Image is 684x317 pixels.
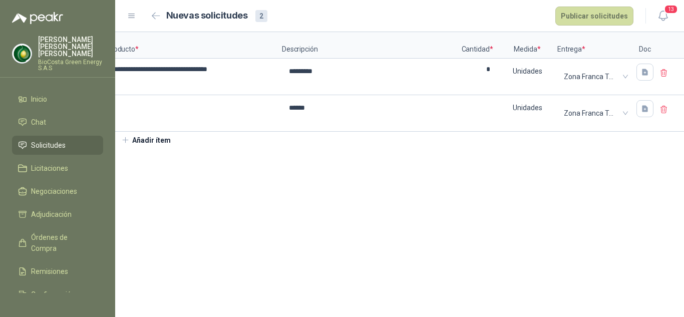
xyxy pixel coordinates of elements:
[13,44,32,63] img: Company Logo
[564,106,626,121] span: Zona Franca Tayrona
[12,228,103,258] a: Órdenes de Compra
[12,285,103,304] a: Configuración
[255,10,267,22] div: 2
[12,113,103,132] a: Chat
[107,32,282,59] p: Producto
[12,90,103,109] a: Inicio
[31,140,66,151] span: Solicitudes
[632,32,657,59] p: Doc
[115,132,177,149] button: Añadir ítem
[498,96,556,119] div: Unidades
[555,7,633,26] button: Publicar solicitudes
[38,59,103,71] p: BioCosta Green Energy S.A.S
[31,209,72,220] span: Adjudicación
[664,5,678,14] span: 13
[12,136,103,155] a: Solicitudes
[31,117,46,128] span: Chat
[31,94,47,105] span: Inicio
[12,205,103,224] a: Adjudicación
[38,36,103,57] p: [PERSON_NAME] [PERSON_NAME] [PERSON_NAME]
[31,289,75,300] span: Configuración
[31,163,68,174] span: Licitaciones
[12,159,103,178] a: Licitaciones
[498,60,556,83] div: Unidades
[12,12,63,24] img: Logo peakr
[497,32,557,59] p: Medida
[557,32,632,59] p: Entrega
[654,7,672,25] button: 13
[457,32,497,59] p: Cantidad
[12,182,103,201] a: Negociaciones
[166,9,248,23] h2: Nuevas solicitudes
[31,186,77,197] span: Negociaciones
[31,266,68,277] span: Remisiones
[31,232,94,254] span: Órdenes de Compra
[12,262,103,281] a: Remisiones
[282,32,457,59] p: Descripción
[564,69,626,84] span: Zona Franca Tayrona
